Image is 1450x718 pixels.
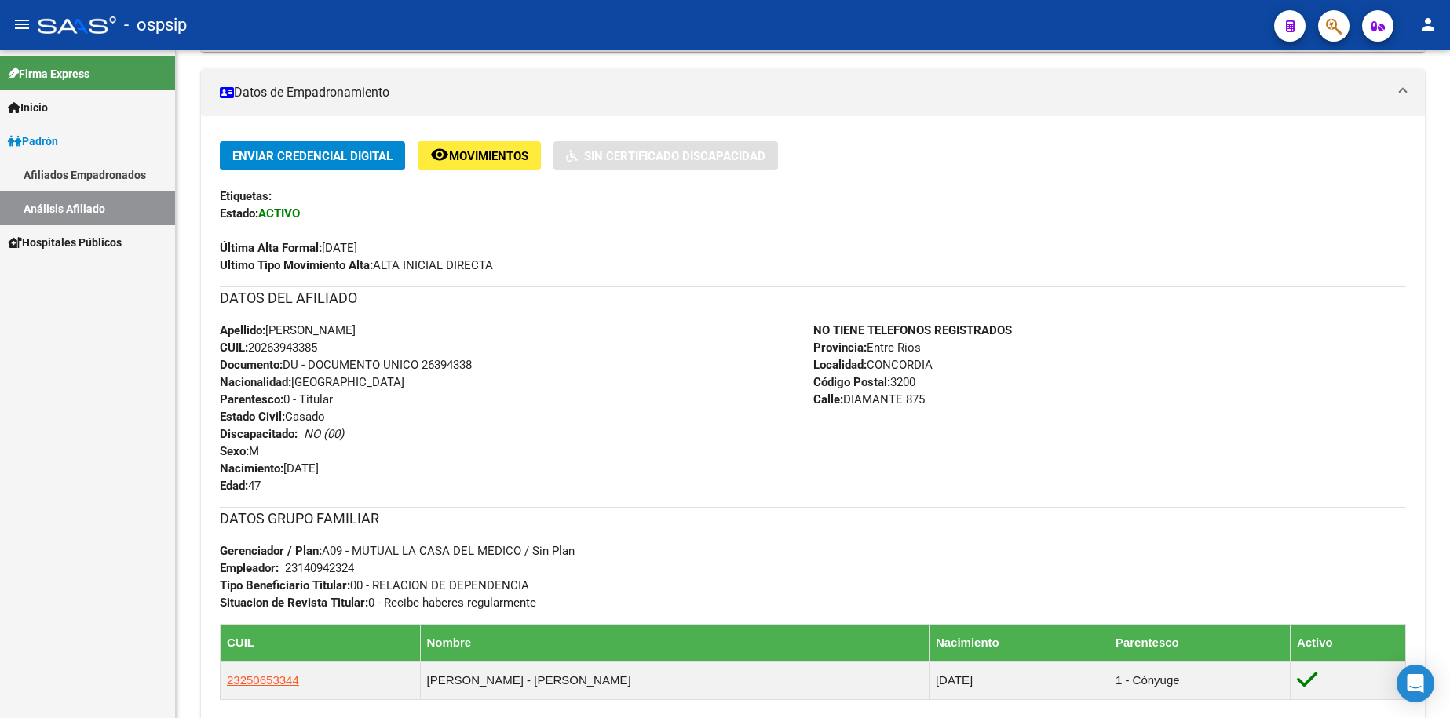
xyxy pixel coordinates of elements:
strong: Etiquetas: [220,189,272,203]
span: Inicio [8,99,48,116]
div: Open Intercom Messenger [1397,665,1434,702]
i: NO (00) [304,427,344,441]
strong: Estado: [220,206,258,221]
strong: Calle: [813,392,843,406]
span: M [220,444,259,458]
strong: Sexo: [220,444,249,458]
mat-icon: remove_red_eye [430,145,449,164]
strong: Nacionalidad: [220,375,291,389]
span: 20263943385 [220,341,317,355]
span: ALTA INICIAL DIRECTA [220,258,493,272]
th: Nacimiento [929,624,1109,661]
span: [PERSON_NAME] [220,323,356,337]
span: CONCORDIA [813,358,933,372]
strong: Código Postal: [813,375,890,389]
span: [DATE] [220,461,319,476]
mat-icon: person [1419,15,1437,34]
td: 1 - Cónyuge [1109,661,1290,699]
h3: DATOS DEL AFILIADO [220,287,1406,309]
strong: Localidad: [813,358,867,372]
strong: Provincia: [813,341,867,355]
span: 00 - RELACION DE DEPENDENCIA [220,578,529,592]
strong: CUIL: [220,341,248,355]
strong: Parentesco: [220,392,283,406]
mat-panel-title: Datos de Empadronamiento [220,84,1387,101]
span: 0 - Recibe haberes regularmente [220,596,536,610]
th: Nombre [420,624,929,661]
button: Enviar Credencial Digital [220,141,405,170]
mat-expansion-panel-header: Datos de Empadronamiento [201,69,1425,116]
span: Entre Rios [813,341,921,355]
span: DIAMANTE 875 [813,392,925,406]
strong: NO TIENE TELEFONOS REGISTRADOS [813,323,1012,337]
span: 0 - Titular [220,392,333,406]
span: 23250653344 [227,673,299,687]
mat-icon: menu [13,15,31,34]
strong: Nacimiento: [220,461,283,476]
div: 23140942324 [285,559,354,577]
span: Casado [220,410,325,424]
h3: DATOS GRUPO FAMILIAR [220,508,1406,530]
strong: Empleador: [220,561,279,575]
button: Sin Certificado Discapacidad [553,141,778,170]
strong: Última Alta Formal: [220,241,322,255]
strong: Apellido: [220,323,265,337]
strong: Documento: [220,358,283,372]
span: A09 - MUTUAL LA CASA DEL MEDICO / Sin Plan [220,544,575,558]
strong: Edad: [220,479,248,493]
span: 47 [220,479,261,493]
th: CUIL [221,624,421,661]
td: [DATE] [929,661,1109,699]
span: Movimientos [449,149,528,163]
span: Firma Express [8,65,89,82]
span: Sin Certificado Discapacidad [584,149,765,163]
span: Hospitales Públicos [8,234,122,251]
span: - ospsip [124,8,187,42]
strong: Gerenciador / Plan: [220,544,322,558]
span: [GEOGRAPHIC_DATA] [220,375,404,389]
strong: Estado Civil: [220,410,285,424]
td: [PERSON_NAME] - [PERSON_NAME] [420,661,929,699]
strong: Situacion de Revista Titular: [220,596,368,610]
th: Activo [1290,624,1405,661]
strong: Discapacitado: [220,427,298,441]
span: Padrón [8,133,58,150]
button: Movimientos [418,141,541,170]
span: DU - DOCUMENTO UNICO 26394338 [220,358,472,372]
strong: Ultimo Tipo Movimiento Alta: [220,258,373,272]
strong: ACTIVO [258,206,300,221]
span: [DATE] [220,241,357,255]
span: Enviar Credencial Digital [232,149,393,163]
span: 3200 [813,375,915,389]
th: Parentesco [1109,624,1290,661]
strong: Tipo Beneficiario Titular: [220,578,350,592]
